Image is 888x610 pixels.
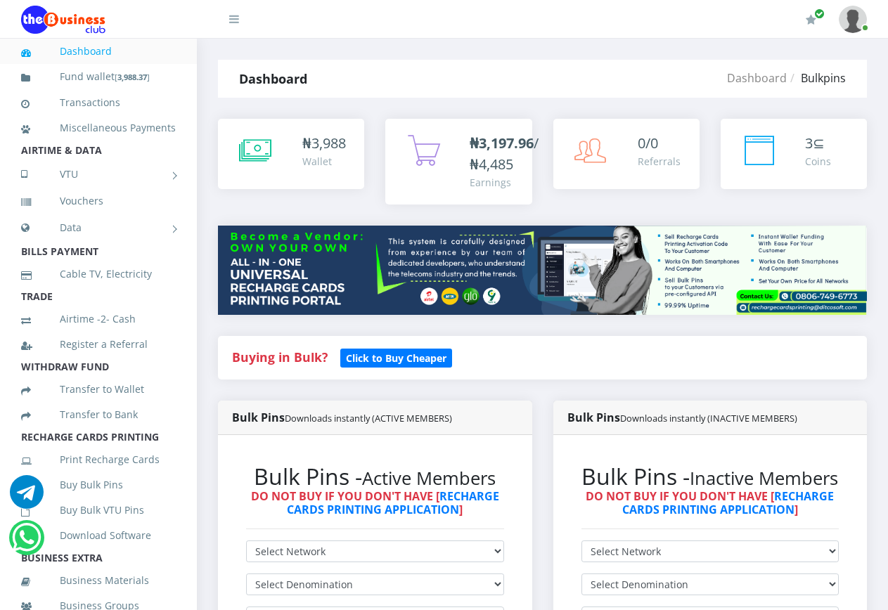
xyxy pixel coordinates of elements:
a: Register a Referral [21,328,176,361]
h2: Bulk Pins - [246,463,504,490]
a: Click to Buy Cheaper [340,349,452,365]
strong: Bulk Pins [567,410,797,425]
a: Transfer to Bank [21,398,176,431]
small: Downloads instantly (ACTIVE MEMBERS) [285,412,452,424]
a: ₦3,197.96/₦4,485 Earnings [385,119,532,205]
a: Chat for support [10,486,44,509]
a: Transfer to Wallet [21,373,176,405]
a: VTU [21,157,176,192]
h2: Bulk Pins - [581,463,839,490]
a: Cable TV, Electricity [21,258,176,290]
a: Miscellaneous Payments [21,112,176,144]
a: ₦3,988 Wallet [218,119,364,189]
strong: DO NOT BUY IF YOU DON'T HAVE [ ] [251,488,499,517]
div: Earnings [470,175,539,190]
div: Wallet [302,154,346,169]
div: Coins [805,154,831,169]
a: Transactions [21,86,176,119]
strong: Dashboard [239,70,307,87]
small: Active Members [362,466,496,491]
a: Fund wallet[3,988.37] [21,60,176,93]
a: RECHARGE CARDS PRINTING APPLICATION [622,488,835,517]
small: Downloads instantly (INACTIVE MEMBERS) [620,412,797,424]
small: Inactive Members [690,466,838,491]
a: 0/0 Referrals [553,119,700,189]
a: Chat for support [12,531,41,554]
span: /₦4,485 [470,134,539,174]
a: RECHARGE CARDS PRINTING APPLICATION [287,488,499,517]
b: ₦3,197.96 [470,134,534,152]
img: User [839,6,867,33]
a: Download Software [21,519,176,552]
img: Logo [21,6,105,34]
a: Airtime -2- Cash [21,303,176,335]
a: Buy Bulk VTU Pins [21,494,176,526]
strong: Buying in Bulk? [232,349,328,365]
span: 0/0 [638,134,658,152]
a: Dashboard [21,35,176,67]
a: Vouchers [21,185,176,217]
span: 3,988 [311,134,346,152]
strong: Bulk Pins [232,410,452,425]
a: Print Recharge Cards [21,443,176,476]
span: Renew/Upgrade Subscription [814,8,825,19]
i: Renew/Upgrade Subscription [806,14,816,25]
span: 3 [805,134,813,152]
a: Buy Bulk Pins [21,469,176,501]
div: Referrals [638,154,681,169]
a: Business Materials [21,564,176,597]
small: [ ] [115,72,150,82]
div: ₦ [302,133,346,154]
li: Bulkpins [787,70,846,86]
b: Click to Buy Cheaper [346,351,446,365]
b: 3,988.37 [117,72,147,82]
a: Dashboard [727,70,787,86]
div: ⊆ [805,133,831,154]
a: Data [21,210,176,245]
strong: DO NOT BUY IF YOU DON'T HAVE [ ] [586,488,834,517]
img: multitenant_rcp.png [218,226,867,315]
